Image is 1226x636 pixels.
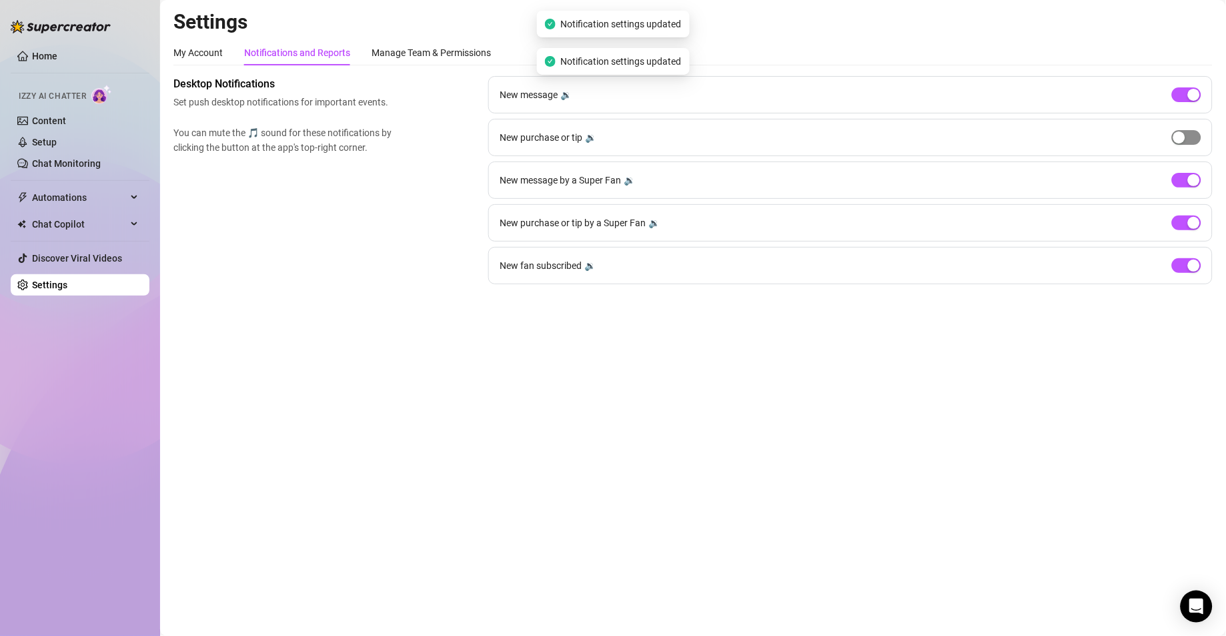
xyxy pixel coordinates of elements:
span: Notification settings updated [561,17,682,31]
span: Izzy AI Chatter [19,90,86,103]
span: New message [500,87,558,102]
a: Settings [32,280,67,290]
div: 🔉 [585,130,596,145]
a: Home [32,51,57,61]
div: 🔉 [624,173,635,188]
a: Setup [32,137,57,147]
div: 🔉 [648,216,660,230]
span: New message by a Super Fan [500,173,621,188]
span: check-circle [545,56,556,67]
a: Discover Viral Videos [32,253,122,264]
img: logo-BBDzfeDw.svg [11,20,111,33]
h2: Settings [173,9,1213,35]
div: Manage Team & Permissions [372,45,491,60]
span: You can mute the 🎵 sound for these notifications by clicking the button at the app's top-right co... [173,125,398,155]
span: Notification settings updated [561,54,682,69]
span: Automations [32,187,127,208]
span: New purchase or tip [500,130,582,145]
a: Chat Monitoring [32,158,101,169]
div: 🔉 [584,258,596,273]
img: AI Chatter [91,85,112,104]
div: Open Intercom Messenger [1181,591,1213,623]
div: Notifications and Reports [244,45,350,60]
span: Desktop Notifications [173,76,398,92]
span: check-circle [545,19,556,29]
div: 🔉 [560,87,572,102]
span: Set push desktop notifications for important events. [173,95,398,109]
a: Content [32,115,66,126]
span: New fan subscribed [500,258,582,273]
img: Chat Copilot [17,220,26,229]
div: My Account [173,45,223,60]
span: thunderbolt [17,192,28,203]
span: New purchase or tip by a Super Fan [500,216,646,230]
span: Chat Copilot [32,214,127,235]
